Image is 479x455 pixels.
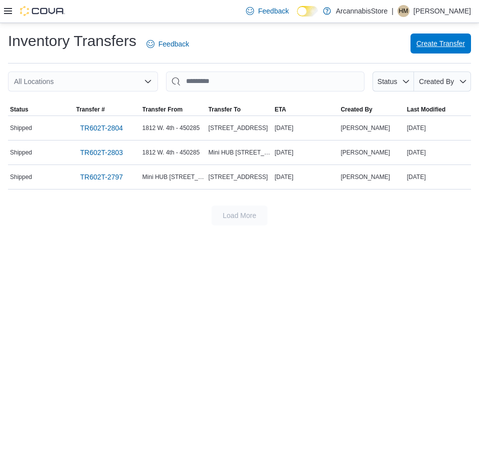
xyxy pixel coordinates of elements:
span: TR602T-2797 [80,172,123,182]
h1: Inventory Transfers [8,31,136,51]
span: Created By [419,77,454,85]
button: ETA [272,103,338,115]
span: 1812 W. 4th - 450285 [142,124,200,132]
span: 1812 W. 4th - 450285 [142,148,200,156]
div: [DATE] [405,146,471,158]
span: [PERSON_NAME] [340,124,390,132]
span: Created By [340,105,372,113]
button: Transfer From [140,103,206,115]
a: Feedback [242,1,292,21]
span: Load More [223,210,256,220]
img: Cova [20,6,65,16]
span: TR602T-2804 [80,123,123,133]
button: Transfer # [74,103,140,115]
span: TR602T-2803 [80,147,123,157]
span: [STREET_ADDRESS] [208,124,268,132]
div: [DATE] [405,122,471,134]
div: Henrique Merzari [397,5,409,17]
span: Mini HUB [STREET_ADDRESS] [142,173,204,181]
div: [DATE] [272,146,338,158]
span: Shipped [10,173,32,181]
button: Created By [414,71,471,91]
span: Create Transfer [416,38,465,48]
span: Mini HUB [STREET_ADDRESS] [208,148,270,156]
p: [PERSON_NAME] [413,5,471,17]
span: ETA [274,105,286,113]
div: [DATE] [405,171,471,183]
button: Transfer To [206,103,272,115]
span: Shipped [10,148,32,156]
span: [STREET_ADDRESS] [208,173,268,181]
button: Last Modified [405,103,471,115]
button: Created By [338,103,404,115]
p: | [391,5,393,17]
button: Status [372,71,414,91]
a: TR602T-2804 [76,118,127,138]
div: [DATE] [272,171,338,183]
button: Create Transfer [410,33,471,53]
span: HM [399,5,408,17]
a: TR602T-2797 [76,167,127,187]
span: Status [10,105,28,113]
span: Transfer To [208,105,240,113]
span: Feedback [158,39,189,49]
a: Feedback [142,34,193,54]
span: Transfer # [76,105,104,113]
a: TR602T-2803 [76,142,127,162]
div: [DATE] [272,122,338,134]
button: Load More [211,205,267,225]
span: Shipped [10,124,32,132]
span: Feedback [258,6,288,16]
span: [PERSON_NAME] [340,148,390,156]
span: Last Modified [407,105,445,113]
button: Open list of options [144,77,152,85]
span: Transfer From [142,105,183,113]
input: Dark Mode [297,6,318,16]
p: ArcannabisStore [336,5,388,17]
span: Status [377,77,397,85]
input: This is a search bar. After typing your query, hit enter to filter the results lower in the page. [166,71,364,91]
button: Status [8,103,74,115]
span: [PERSON_NAME] [340,173,390,181]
